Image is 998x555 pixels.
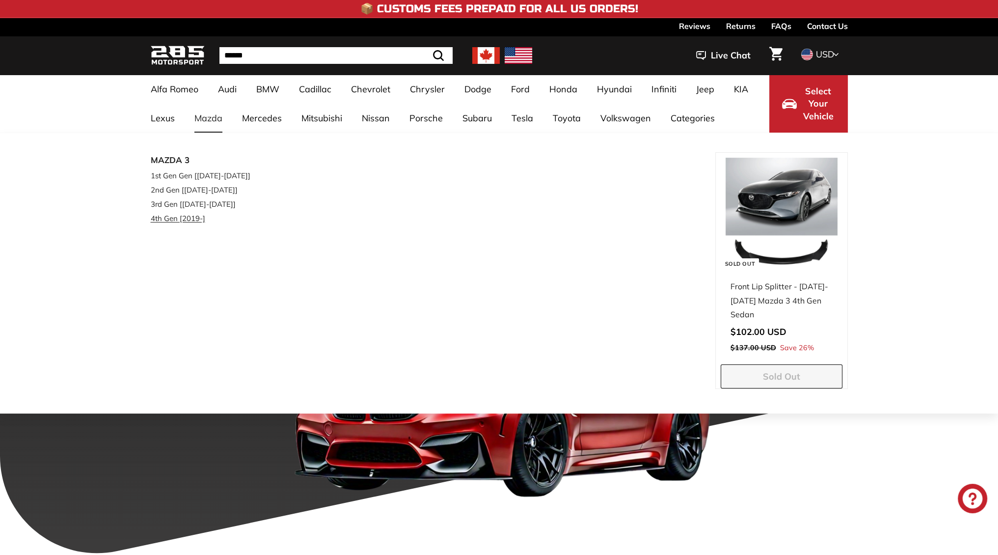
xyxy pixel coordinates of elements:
a: Subaru [453,104,502,133]
a: Mercedes [232,104,292,133]
button: Sold Out [721,364,842,389]
a: 4th Gen [2019-] [151,211,267,225]
span: USD [816,49,834,60]
a: Chrysler [400,75,455,104]
button: Select Your Vehicle [769,75,848,133]
a: Jeep [686,75,724,104]
a: Returns [726,18,755,34]
a: 1st Gen Gen [[DATE]-[DATE]] [151,168,267,183]
div: Sold Out [721,258,759,270]
div: Front Lip Splitter - [DATE]-[DATE] Mazda 3 4th Gen Sedan [730,279,833,322]
a: Reviews [679,18,710,34]
a: Infiniti [642,75,686,104]
span: $137.00 USD [730,343,776,352]
a: Audi [208,75,246,104]
a: Tesla [502,104,543,133]
a: Alfa Romeo [141,75,208,104]
a: Mitsubishi [292,104,352,133]
span: Live Chat [711,49,751,62]
button: Live Chat [683,43,763,68]
a: Sold Out Front Lip Splitter - [DATE]-[DATE] Mazda 3 4th Gen Sedan Save 26% [721,153,842,364]
span: Save 26% [780,342,814,355]
a: Volkswagen [591,104,661,133]
a: Porsche [400,104,453,133]
a: Cadillac [289,75,341,104]
a: FAQs [771,18,791,34]
a: Lexus [141,104,185,133]
a: Chevrolet [341,75,400,104]
a: Hyundai [587,75,642,104]
a: Honda [539,75,587,104]
a: 3rd Gen [[DATE]-[DATE]] [151,197,267,211]
a: BMW [246,75,289,104]
h4: 📦 Customs Fees Prepaid for All US Orders! [360,3,638,15]
a: 2nd Gen [[DATE]-[DATE]] [151,183,267,197]
a: Ford [501,75,539,104]
a: Mazda [185,104,232,133]
span: Select Your Vehicle [802,85,835,123]
inbox-online-store-chat: Shopify online store chat [955,484,990,516]
img: Logo_285_Motorsport_areodynamics_components [151,44,205,67]
input: Search [219,47,453,64]
a: Dodge [455,75,501,104]
span: $102.00 USD [730,326,786,337]
span: Sold Out [763,371,800,382]
a: KIA [724,75,758,104]
a: MAZDA 3 [151,152,267,168]
a: Categories [661,104,725,133]
a: Nissan [352,104,400,133]
a: Cart [763,39,788,72]
a: Toyota [543,104,591,133]
a: Contact Us [807,18,848,34]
